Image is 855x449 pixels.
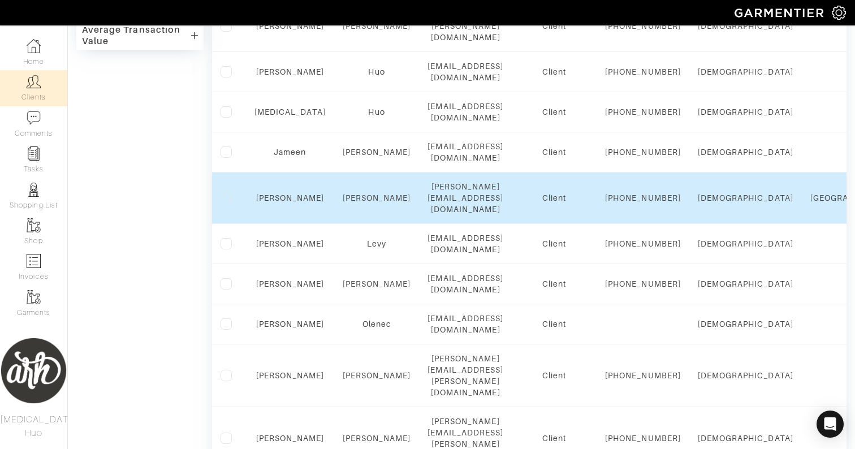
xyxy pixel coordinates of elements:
[367,239,386,248] a: Levy
[427,313,503,335] div: [EMAIL_ADDRESS][DOMAIN_NAME]
[698,146,793,158] div: [DEMOGRAPHIC_DATA]
[27,183,41,197] img: stylists-icon-eb353228a002819b7ec25b43dbf5f0378dd9e0616d9560372ff212230b889e62.png
[343,279,411,288] a: [PERSON_NAME]
[427,353,503,398] div: [PERSON_NAME][EMAIL_ADDRESS][PERSON_NAME][DOMAIN_NAME]
[27,218,41,232] img: garments-icon-b7da505a4dc4fd61783c78ac3ca0ef83fa9d6f193b1c9dc38574b1d14d53ca28.png
[368,107,385,116] a: Huo
[698,370,793,381] div: [DEMOGRAPHIC_DATA]
[520,20,588,32] div: Client
[27,75,41,89] img: clients-icon-6bae9207a08558b7cb47a8932f037763ab4055f8c8b6bfacd5dc20c3e0201464.png
[27,254,41,268] img: orders-icon-0abe47150d42831381b5fb84f609e132dff9fe21cb692f30cb5eec754e2cba89.png
[605,278,681,290] div: [PHONE_NUMBER]
[605,106,681,118] div: [PHONE_NUMBER]
[427,9,503,43] div: [EMAIL_ADDRESS][PERSON_NAME][DOMAIN_NAME]
[729,3,832,23] img: garmentier-logo-header-white-b43fb05a5012e4ada735d5af1a66efaba907eab6374d6393d1fbf88cb4ef424d.png
[698,278,793,290] div: [DEMOGRAPHIC_DATA]
[698,66,793,77] div: [DEMOGRAPHIC_DATA]
[256,193,325,202] a: [PERSON_NAME]
[427,141,503,163] div: [EMAIL_ADDRESS][DOMAIN_NAME]
[427,181,503,215] div: [PERSON_NAME][EMAIL_ADDRESS][DOMAIN_NAME]
[520,238,588,249] div: Client
[427,232,503,255] div: [EMAIL_ADDRESS][DOMAIN_NAME]
[343,21,411,31] a: [PERSON_NAME]
[520,146,588,158] div: Client
[520,318,588,330] div: Client
[256,21,325,31] a: [PERSON_NAME]
[256,67,325,76] a: [PERSON_NAME]
[520,433,588,444] div: Client
[698,106,793,118] div: [DEMOGRAPHIC_DATA]
[343,148,411,157] a: [PERSON_NAME]
[605,370,681,381] div: [PHONE_NUMBER]
[27,290,41,304] img: garments-icon-b7da505a4dc4fd61783c78ac3ca0ef83fa9d6f193b1c9dc38574b1d14d53ca28.png
[520,106,588,118] div: Client
[256,239,325,248] a: [PERSON_NAME]
[256,434,325,443] a: [PERSON_NAME]
[27,146,41,161] img: reminder-icon-8004d30b9f0a5d33ae49ab947aed9ed385cf756f9e5892f1edd6e32f2345188e.png
[343,371,411,380] a: [PERSON_NAME]
[698,20,793,32] div: [DEMOGRAPHIC_DATA]
[254,107,326,116] a: [MEDICAL_DATA]
[605,20,681,32] div: [PHONE_NUMBER]
[520,278,588,290] div: Client
[698,192,793,204] div: [DEMOGRAPHIC_DATA]
[427,273,503,295] div: [EMAIL_ADDRESS][DOMAIN_NAME]
[698,433,793,444] div: [DEMOGRAPHIC_DATA]
[605,238,681,249] div: [PHONE_NUMBER]
[520,370,588,381] div: Client
[343,434,411,443] a: [PERSON_NAME]
[256,279,325,288] a: [PERSON_NAME]
[605,146,681,158] div: [PHONE_NUMBER]
[605,66,681,77] div: [PHONE_NUMBER]
[82,24,191,47] div: Average Transaction Value
[27,39,41,53] img: dashboard-icon-dbcd8f5a0b271acd01030246c82b418ddd0df26cd7fceb0bd07c9910d44c42f6.png
[520,66,588,77] div: Client
[362,320,391,329] a: Olenec
[605,192,681,204] div: [PHONE_NUMBER]
[256,320,325,329] a: [PERSON_NAME]
[274,148,306,157] a: Jameen
[605,433,681,444] div: [PHONE_NUMBER]
[698,318,793,330] div: [DEMOGRAPHIC_DATA]
[817,411,844,438] div: Open Intercom Messenger
[427,61,503,83] div: [EMAIL_ADDRESS][DOMAIN_NAME]
[832,6,846,20] img: gear-icon-white-bd11855cb880d31180b6d7d6211b90ccbf57a29d726f0c71d8c61bd08dd39cc2.png
[698,238,793,249] div: [DEMOGRAPHIC_DATA]
[27,111,41,125] img: comment-icon-a0a6a9ef722e966f86d9cbdc48e553b5cf19dbc54f86b18d962a5391bc8f6eb6.png
[343,193,411,202] a: [PERSON_NAME]
[368,67,385,76] a: Huo
[256,371,325,380] a: [PERSON_NAME]
[427,101,503,123] div: [EMAIL_ADDRESS][DOMAIN_NAME]
[520,192,588,204] div: Client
